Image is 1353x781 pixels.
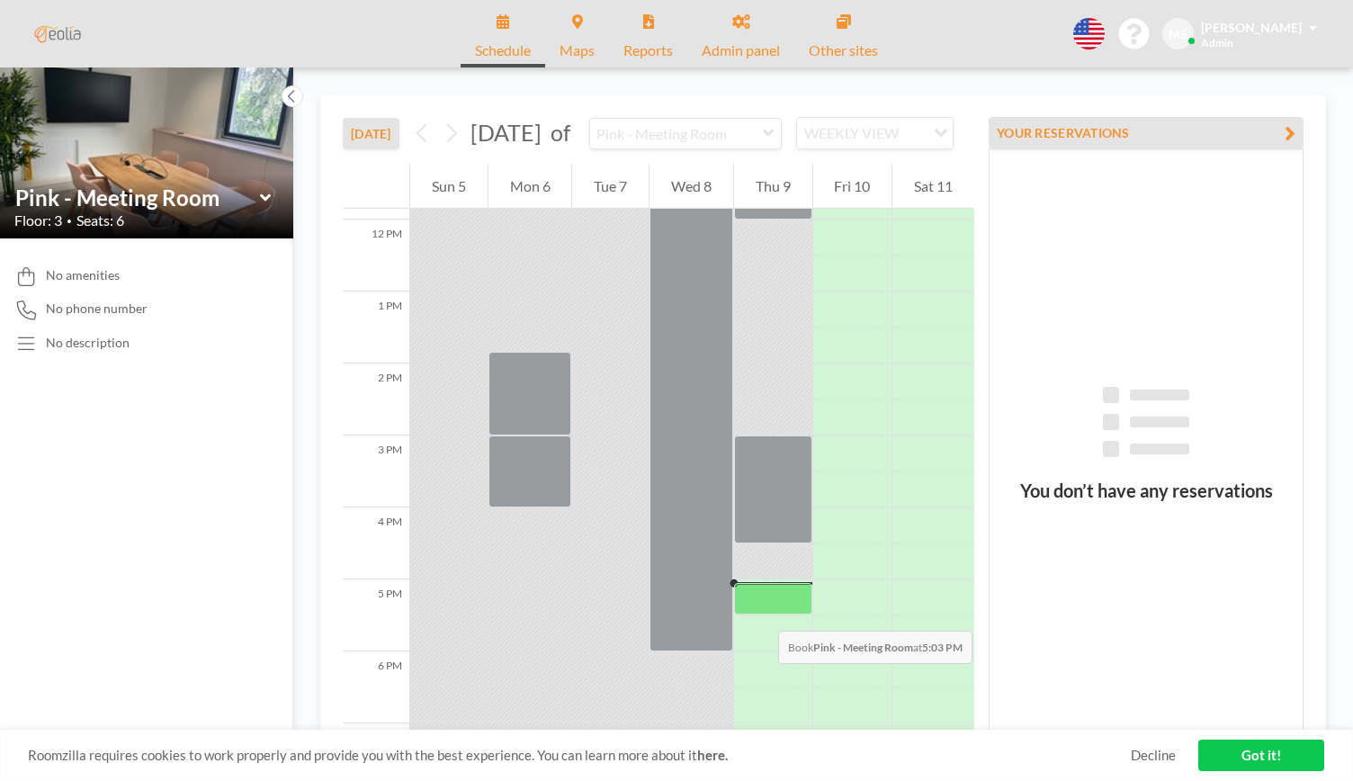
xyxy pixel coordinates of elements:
span: No amenities [46,267,120,283]
button: [DATE] [343,118,399,149]
div: 12 PM [343,220,409,292]
a: Decline [1131,747,1176,764]
div: Mon 6 [488,164,572,209]
span: Floor: 3 [14,211,62,229]
div: Search for option [797,118,953,148]
div: 4 PM [343,507,409,579]
div: Fri 10 [813,164,892,209]
span: MS [1169,26,1187,42]
div: Thu 9 [734,164,812,209]
h3: You don’t have any reservations [990,480,1303,502]
div: No description [46,335,130,351]
span: of [551,119,570,147]
b: 5:03 PM [922,641,963,654]
div: Sun 5 [410,164,488,209]
span: Other sites [809,43,878,58]
span: WEEKLY VIEW [801,121,902,145]
a: here. [697,747,728,763]
div: 1 PM [343,292,409,364]
span: Schedule [475,43,531,58]
span: No phone number [46,301,148,317]
span: Roomzilla requires cookies to work properly and provide you with the best experience. You can lea... [28,747,1131,764]
div: Tue 7 [572,164,649,209]
div: Sat 11 [892,164,974,209]
input: Pink - Meeting Room [15,184,260,211]
input: Search for option [904,121,923,145]
span: Admin [1201,36,1233,49]
div: 3 PM [343,435,409,507]
span: Book at [778,631,972,664]
span: • [67,215,72,227]
div: 5 PM [343,579,409,651]
span: Seats: 6 [76,211,124,229]
b: Pink - Meeting Room [813,641,913,654]
span: [DATE] [470,119,542,146]
span: Admin panel [702,43,780,58]
img: organization-logo [29,16,86,52]
span: [PERSON_NAME] [1201,20,1302,35]
div: 6 PM [343,651,409,723]
span: Maps [560,43,595,58]
div: 2 PM [343,364,409,435]
a: Got it! [1198,740,1324,771]
div: Wed 8 [650,164,733,209]
button: YOUR RESERVATIONS [989,117,1304,148]
input: Pink - Meeting Room [590,119,763,148]
span: Reports [623,43,673,58]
